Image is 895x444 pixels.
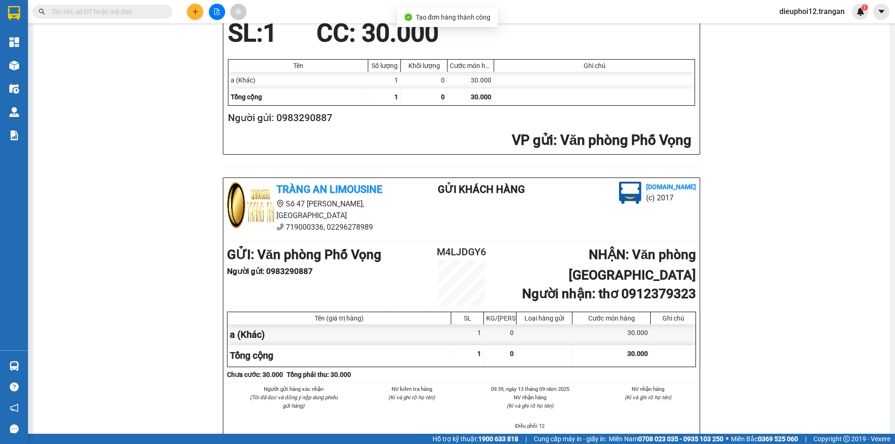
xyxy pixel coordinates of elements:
[287,371,351,378] b: Tổng phải thu: 30.000
[230,314,448,322] div: Tên (giá trị hàng)
[482,385,578,393] li: 09:39, ngày 13 tháng 09 năm 2025
[230,4,247,20] button: aim
[534,434,606,444] span: Cung cấp máy in - giấy in:
[405,14,412,21] span: check-circle
[388,394,435,401] i: (Kí và ghi rõ họ tên)
[638,435,723,443] strong: 0708 023 035 - 0935 103 250
[772,6,852,17] span: dieuphoi12.trangan
[403,62,445,69] div: Khối lượng
[726,437,729,441] span: ⚪️
[731,434,798,444] span: Miền Bắc
[276,184,382,195] b: Tràng An Limousine
[482,422,578,430] li: Điều phối 12
[510,350,514,357] span: 0
[478,435,518,443] strong: 1900 633 818
[231,62,365,69] div: Tên
[8,6,20,20] img: logo-vxr
[454,314,481,322] div: SL
[9,61,19,70] img: warehouse-icon
[209,4,225,20] button: file-add
[276,200,284,207] span: environment
[246,385,342,393] li: Người gửi hàng xác nhận
[861,4,868,11] sup: 1
[507,403,553,409] i: (Kí và ghi rõ họ tên)
[263,19,277,48] span: 1
[805,434,806,444] span: |
[394,93,398,101] span: 1
[364,385,460,393] li: NV kiểm tra hàng
[646,183,696,191] b: [DOMAIN_NAME]
[877,7,886,16] span: caret-down
[227,247,381,262] b: GỬI : Văn phòng Phố Vọng
[873,4,889,20] button: caret-down
[484,324,516,345] div: 0
[863,4,866,11] span: 1
[422,245,501,260] h2: M4LJDGY6
[371,62,398,69] div: Số lượng
[653,314,693,322] div: Ghi chú
[276,223,284,231] span: phone
[39,8,45,15] span: search
[496,62,692,69] div: Ghi chú
[758,435,798,443] strong: 0369 525 060
[416,14,490,21] span: Tạo đơn hàng thành công
[228,72,368,89] div: a (Khác)
[227,324,451,345] div: a (Khác)
[646,192,696,204] li: (c) 2017
[10,383,19,391] span: question-circle
[228,131,691,150] h2: : Văn phòng Phố Vọng
[192,8,199,15] span: plus
[438,184,525,195] b: Gửi khách hàng
[10,403,19,412] span: notification
[512,132,553,148] span: VP gửi
[227,198,400,221] li: Số 47 [PERSON_NAME], [GEOGRAPHIC_DATA]
[572,324,651,345] div: 30.000
[51,7,161,17] input: Tìm tên, số ĐT hoặc mã đơn
[228,110,691,126] h2: Người gửi: 0983290887
[619,182,641,204] img: logo.jpg
[311,19,444,47] div: CC : 30.000
[433,434,518,444] span: Hỗ trợ kỹ thuật:
[231,93,262,101] span: Tổng cộng
[9,37,19,47] img: dashboard-icon
[625,394,671,401] i: (Kí và ghi rõ họ tên)
[600,385,696,393] li: NV nhận hàng
[187,4,203,20] button: plus
[569,247,696,283] b: NHẬN : Văn phòng [GEOGRAPHIC_DATA]
[843,436,850,442] span: copyright
[856,7,865,16] img: icon-new-feature
[519,314,570,322] div: Loại hàng gửi
[627,350,648,357] span: 30.000
[9,84,19,94] img: warehouse-icon
[250,394,337,409] i: (Tôi đã đọc và đồng ý nộp dung phiếu gửi hàng)
[482,393,578,402] li: NV nhận hàng
[609,434,723,444] span: Miền Nam
[9,361,19,371] img: warehouse-icon
[575,314,648,322] div: Cước món hàng
[9,130,19,140] img: solution-icon
[10,424,19,433] span: message
[477,350,481,357] span: 1
[368,72,401,89] div: 1
[230,350,273,361] span: Tổng cộng
[235,8,241,15] span: aim
[486,314,514,322] div: KG/[PERSON_NAME]
[228,19,263,48] span: SL:
[401,72,447,89] div: 0
[227,221,400,233] li: 719000336, 02296278989
[213,8,220,15] span: file-add
[227,182,274,228] img: logo.jpg
[227,371,283,378] b: Chưa cước : 30.000
[227,266,313,276] b: Người gửi : 0983290887
[525,434,527,444] span: |
[441,93,445,101] span: 0
[522,286,696,301] b: Người nhận : thơ 0912379323
[471,93,491,101] span: 30.000
[451,324,484,345] div: 1
[447,72,494,89] div: 30.000
[9,107,19,117] img: warehouse-icon
[450,62,491,69] div: Cước món hàng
